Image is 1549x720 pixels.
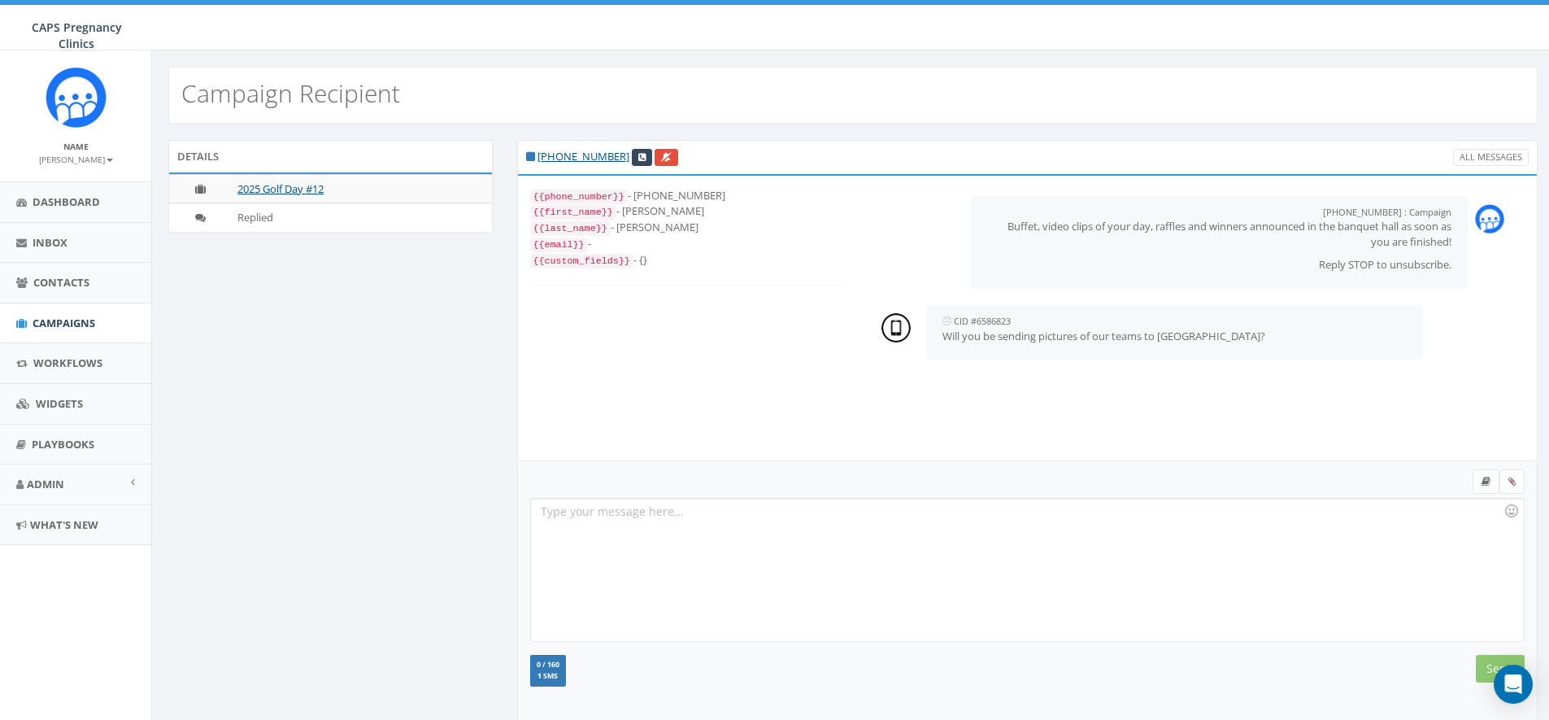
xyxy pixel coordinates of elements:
[530,238,588,252] code: {{email}}
[181,80,400,107] h2: Campaign Recipient
[1323,206,1451,218] small: [PHONE_NUMBER] : Campaign
[530,254,633,268] code: {{custom_fields}}
[36,396,83,411] span: Widgets
[27,477,64,491] span: Admin
[33,194,100,209] span: Dashboard
[530,188,846,204] div: - [PHONE_NUMBER]
[954,315,1011,327] small: CID #6586823
[1475,204,1504,233] img: Rally_Corp_Icon_1.png
[537,673,559,680] span: 1 SMS
[30,517,98,532] span: What's New
[231,203,491,232] td: Replied
[530,252,846,268] div: - {}
[39,154,113,165] small: [PERSON_NAME]
[530,205,616,220] code: {{first_name}}
[881,313,911,343] img: person-7663c4fa307d6c3c676fe4775fa3fa0625478a53031cd108274f5a685e757777.png
[32,437,94,452] span: Playbooks
[530,220,846,236] div: - [PERSON_NAME]
[1473,469,1499,494] label: Insert Template Text
[530,221,611,236] code: {{last_name}}
[530,203,846,220] div: - [PERSON_NAME]
[168,140,493,172] div: Details
[942,329,1407,344] p: Will you be sending pictures of our teams to [GEOGRAPHIC_DATA]?
[1453,149,1529,166] a: All Messages
[537,149,629,164] a: [PHONE_NUMBER]
[987,257,1451,273] p: Reply STOP to unsubscribe.
[537,660,559,670] span: 0 / 160
[526,151,535,162] i: This phone number is subscribed and will receive texts.
[1476,655,1525,683] input: Send
[39,151,113,166] a: [PERSON_NAME]
[46,67,107,128] img: Rally_Corp_Icon_1.png
[33,235,67,250] span: Inbox
[33,356,102,370] span: Workflows
[63,141,89,152] small: Name
[987,219,1451,249] p: Buffet, video clips of your day, raffles and winners announced in the banquet hall as soon as you...
[1494,665,1533,704] div: Open Intercom Messenger
[33,316,95,330] span: Campaigns
[33,275,89,290] span: Contacts
[530,236,846,252] div: -
[32,20,122,51] span: CAPS Pregnancy Clinics
[1499,469,1525,494] span: Attach your media
[530,190,628,204] code: {{phone_number}}
[237,181,324,196] a: 2025 Golf Day #12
